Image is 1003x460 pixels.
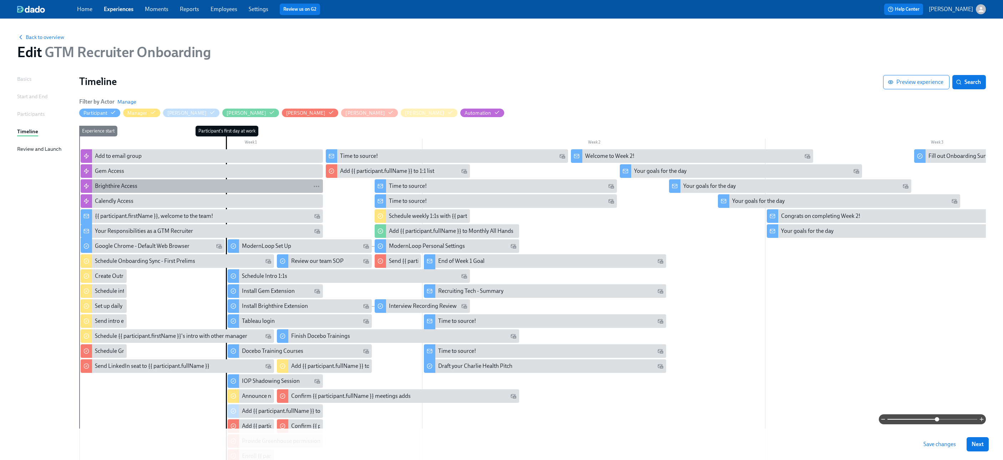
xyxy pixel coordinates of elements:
[228,284,323,298] div: Install Gem Extension
[314,213,320,219] svg: Work Email
[585,152,634,160] div: Welcome to Week 2!
[95,287,274,295] div: Schedule intro with {{ participant.fullName }} and {{ manager.firstName }}
[81,164,323,178] div: Gem Access
[424,254,666,268] div: End of Week 1 Goal
[620,164,862,178] div: Your goals for the day
[242,272,287,280] div: Schedule Intro 1:1s
[438,317,476,325] div: Time to source!
[227,110,266,116] div: Hide Calla Martin
[228,404,323,418] div: Add {{ participant.fullName }} to Tableau Dashboard
[17,34,64,41] button: Back to overview
[634,167,687,175] div: Your goals for the day
[77,6,92,12] a: Home
[228,239,372,253] div: ModernLoop Set Up
[928,152,993,160] div: Fill out Onboarding Survey
[196,126,258,136] div: Participant's first day at work
[389,257,529,265] div: Send {{ participant.fullName }} the behavioral assessment
[163,109,220,117] button: [PERSON_NAME]
[363,243,369,249] svg: Work Email
[79,126,117,136] div: Experience start
[424,359,666,373] div: Draft your Charlie Health Pitch
[117,98,136,105] span: Manage
[658,348,663,354] svg: Work Email
[81,149,323,163] div: Add to email group
[242,317,275,325] div: Tableau login
[95,197,133,205] div: Calendly Access
[81,329,274,343] div: Schedule {{ participant.firstName }}'s intro with other manager
[95,332,247,340] div: Schedule {{ participant.firstName }}'s intro with other manager
[326,164,470,178] div: Add {{ participant.fullName }} to 1:1 list
[957,79,981,86] span: Search
[314,378,320,384] svg: Work Email
[669,179,911,193] div: Your goals for the day
[658,363,663,369] svg: Work Email
[375,254,421,268] div: Send {{ participant.fullName }} the behavioral assessment
[314,228,320,234] svg: Work Email
[389,242,465,250] div: ModernLoop Personal Settings
[903,183,908,189] svg: Work Email
[405,110,445,116] div: Hide Zach Newman
[291,362,424,370] div: Add {{ participant.fullName }} to Weekly Team Meeting
[242,422,401,430] div: Add {{ participant.fullName }} to all GTM recruiting slack channels
[952,198,957,204] svg: Work Email
[853,168,859,174] svg: Work Email
[282,109,339,117] button: [PERSON_NAME]
[277,254,372,268] div: Review our team SOP
[375,299,470,313] div: Interview Recording Review
[363,258,369,264] svg: Work Email
[389,212,513,220] div: Schedule weekly 1:1s with {{ participant.fullName }}
[291,257,344,265] div: Review our team SOP
[972,441,984,448] span: Next
[559,153,565,159] svg: Work Email
[228,374,323,388] div: IOP Shadowing Session
[286,110,326,116] div: Hide Mel Mohn
[242,302,308,310] div: Install Brighthire Extension
[929,5,973,13] p: [PERSON_NAME]
[81,254,274,268] div: Schedule Onboarding Sync - First Prelims
[79,98,115,106] h6: Filter by Actor
[81,284,127,298] div: Schedule intro with {{ participant.fullName }} and {{ manager.firstName }}
[888,6,920,13] span: Help Center
[95,302,158,310] div: Set up daily EOD wrap ups
[438,287,503,295] div: Recruiting Tech - Summary
[123,109,160,117] button: Manager
[883,75,949,89] button: Preview experience
[17,6,77,13] a: dado
[571,149,813,163] div: Welcome to Week 2!
[95,212,213,220] div: {{ participant.firstName }}, welcome to the team!
[781,227,834,235] div: Your goals for the day
[81,194,323,208] div: Calendly Access
[389,182,427,190] div: Time to source!
[211,6,237,12] a: Employees
[363,348,369,354] svg: Work Email
[265,333,271,339] svg: Work Email
[389,302,457,310] div: Interview Recording Review
[242,407,369,415] div: Add {{ participant.fullName }} to Tableau Dashboard
[277,389,519,403] div: Confirm {{ participant.fullName }} meetings adds
[79,109,120,117] button: Participant
[283,6,316,13] a: Review us on G2
[242,377,300,385] div: IOP Shadowing Session
[81,209,323,223] div: {{ participant.firstName }}, welcome to the team!
[95,167,124,175] div: Gem Access
[145,6,168,12] a: Moments
[277,359,372,373] div: Add {{ participant.fullName }} to Weekly Team Meeting
[81,224,323,238] div: Your Responsibilities as a GTM Recruiter
[81,179,323,193] div: Brighthire Access
[326,149,568,163] div: Time to source!
[884,4,923,15] button: Help Center
[375,194,617,208] div: Time to source!
[81,269,127,283] div: Create Outreach Review w/ Manager meeting for {{ participant.fullName }}
[438,347,476,355] div: Time to source!
[918,437,961,451] button: Save changes
[422,139,766,148] div: Week 2
[340,152,378,160] div: Time to source!
[81,239,225,253] div: Google Chrome - Default Web Browser
[424,284,666,298] div: Recruiting Tech - Summary
[42,44,211,61] span: GTM Recruiter Onboarding
[17,127,38,135] div: Timeline
[375,239,519,253] div: ModernLoop Personal Settings
[608,198,614,204] svg: Work Email
[345,110,385,116] div: Hide Ryan Hillmer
